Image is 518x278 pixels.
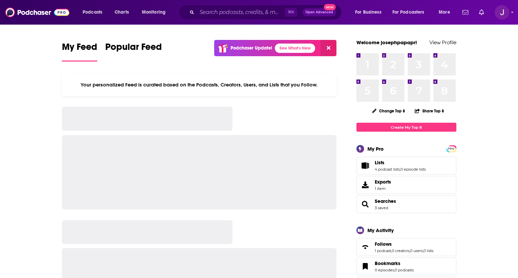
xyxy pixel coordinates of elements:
span: Bookmarks [356,257,456,275]
a: 3 saved [375,206,388,210]
button: Open AdvancedNew [302,8,336,16]
span: Follows [356,238,456,256]
a: Welcome josephpapapr! [356,39,417,46]
span: More [439,8,450,17]
a: Popular Feed [105,41,162,62]
a: Show notifications dropdown [460,7,471,18]
img: Podchaser - Follow, Share and Rate Podcasts [5,6,69,19]
input: Search podcasts, credits, & more... [197,7,285,18]
div: My Pro [367,146,384,152]
span: Follows [375,241,392,247]
a: Exports [356,176,456,194]
a: Show notifications dropdown [476,7,487,18]
span: Lists [356,157,456,175]
span: For Business [355,8,381,17]
button: open menu [388,7,434,18]
a: Searches [359,200,372,209]
span: , [423,248,423,253]
span: Charts [115,8,129,17]
span: , [409,248,410,253]
button: open menu [434,7,458,18]
button: open menu [137,7,174,18]
a: Bookmarks [359,262,372,271]
span: Searches [356,195,456,213]
span: For Podcasters [392,8,424,17]
span: Monitoring [142,8,166,17]
div: Your personalized Feed is curated based on the Podcasts, Creators, Users, and Lists that you Follow. [62,73,337,96]
button: Show profile menu [495,5,509,20]
p: Podchaser Update! [231,45,272,51]
span: New [324,4,336,10]
span: Open Advanced [305,11,333,14]
a: 0 users [410,248,423,253]
a: Searches [375,198,396,204]
span: Exports [375,179,391,185]
a: 4 podcast lists [375,167,400,172]
span: Lists [375,160,384,166]
button: open menu [350,7,390,18]
a: Lists [375,160,426,166]
span: My Feed [62,41,97,57]
a: Follows [359,242,372,252]
a: My Feed [62,41,97,62]
a: See What's New [275,44,315,53]
a: 0 podcasts [395,268,414,272]
span: Exports [359,180,372,190]
span: Bookmarks [375,260,400,266]
button: open menu [78,7,111,18]
a: 0 episode lists [400,167,426,172]
span: Popular Feed [105,41,162,57]
a: Charts [110,7,133,18]
span: Podcasts [83,8,102,17]
span: Logged in as josephpapapr [495,5,509,20]
div: Search podcasts, credits, & more... [185,5,348,20]
a: Bookmarks [375,260,414,266]
span: , [400,167,400,172]
a: PRO [447,146,455,151]
a: Create My Top 8 [356,123,456,132]
button: Change Top 8 [368,107,409,115]
a: 0 lists [423,248,433,253]
a: Lists [359,161,372,170]
div: My Activity [367,227,394,233]
span: 1 item [375,186,391,191]
a: View Profile [429,39,456,46]
img: User Profile [495,5,509,20]
button: Share Top 8 [414,104,444,117]
a: 1 podcast [375,248,391,253]
a: 0 creators [392,248,409,253]
a: 0 episodes [375,268,394,272]
span: ⌘ K [285,8,297,17]
a: Follows [375,241,433,247]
